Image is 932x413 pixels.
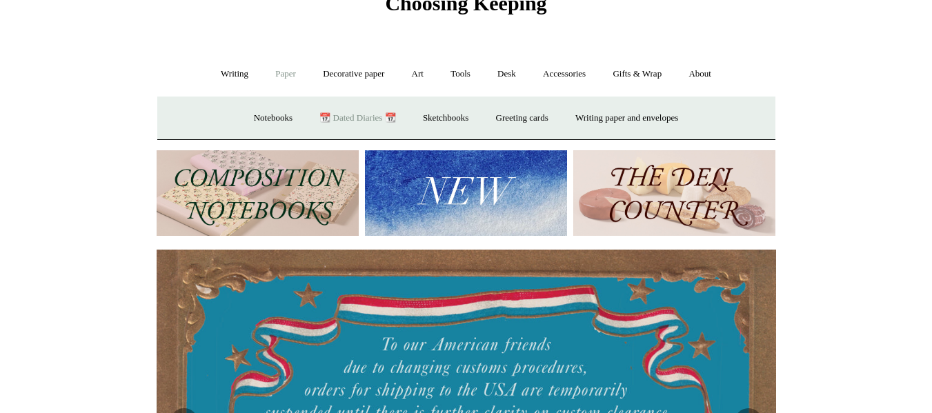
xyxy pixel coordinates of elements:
a: Decorative paper [310,56,397,92]
a: About [676,56,724,92]
a: Greeting cards [484,100,561,137]
a: Tools [438,56,483,92]
a: Desk [485,56,528,92]
a: Gifts & Wrap [600,56,674,92]
a: Writing paper and envelopes [563,100,691,137]
a: Paper [263,56,308,92]
img: The Deli Counter [573,150,775,236]
a: Accessories [531,56,598,92]
a: Writing [208,56,261,92]
img: New.jpg__PID:f73bdf93-380a-4a35-bcfe-7823039498e1 [365,150,567,236]
a: Art [399,56,436,92]
a: Notebooks [241,100,305,137]
img: 202302 Composition ledgers.jpg__PID:69722ee6-fa44-49dd-a067-31375e5d54ec [157,150,359,236]
a: Choosing Keeping [385,3,546,12]
a: 📆 Dated Diaries 📆 [307,100,408,137]
a: Sketchbooks [410,100,481,137]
